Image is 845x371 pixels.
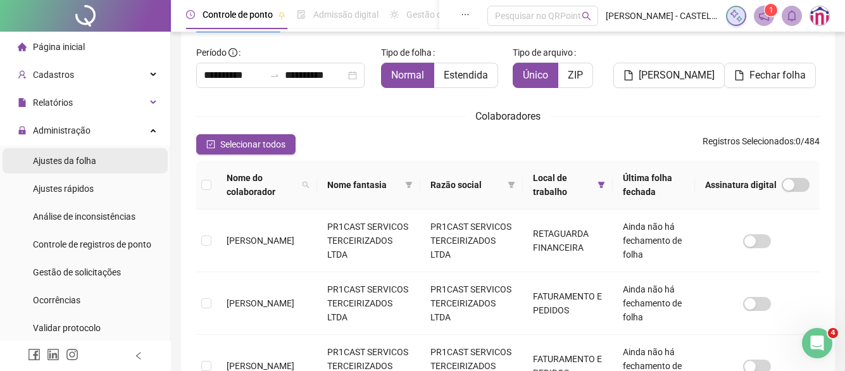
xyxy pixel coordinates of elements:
img: 74272 [810,6,829,25]
span: Normal [391,69,424,81]
th: Última folha fechada [613,161,695,210]
button: Fechar folha [724,63,816,88]
span: Ainda não há fechamento de folha [623,222,682,260]
span: Validar protocolo [33,323,101,333]
span: Relatórios [33,97,73,108]
span: ellipsis [461,10,470,19]
span: Local de trabalho [533,171,592,199]
span: Controle de registros de ponto [33,239,151,249]
span: file [734,70,744,80]
span: home [18,42,27,51]
span: Cadastros [33,70,74,80]
span: Período [196,47,227,58]
span: search [299,168,312,201]
td: FATURAMENTO E PEDIDOS [523,272,613,335]
span: Ajustes da folha [33,156,96,166]
span: filter [405,181,413,189]
span: [PERSON_NAME] [639,68,715,83]
span: Único [523,69,548,81]
span: [PERSON_NAME] [227,236,294,246]
span: Página inicial [33,42,85,52]
td: PR1CAST SERVICOS TERCEIRIZADOS LTDA [420,272,523,335]
span: [PERSON_NAME] [227,361,294,371]
span: file-done [297,10,306,19]
span: instagram [66,348,78,361]
span: Registros Selecionados [703,136,794,146]
span: Razão social [430,178,503,192]
span: Assinatura digital [705,178,777,192]
span: filter [598,181,605,189]
span: Gestão de solicitações [33,267,121,277]
span: Tipo de arquivo [513,46,573,60]
span: Ajustes rápidos [33,184,94,194]
span: notification [758,10,770,22]
span: Nome do colaborador [227,171,297,199]
span: lock [18,126,27,135]
span: Fechar folha [749,68,806,83]
span: facebook [28,348,41,361]
span: Estendida [444,69,488,81]
span: filter [403,175,415,194]
span: Ocorrências [33,295,80,305]
span: 1 [769,6,773,15]
span: ZIP [568,69,583,81]
span: linkedin [47,348,59,361]
td: PR1CAST SERVICOS TERCEIRIZADOS LTDA [317,210,420,272]
span: to [270,70,280,80]
span: pushpin [278,11,285,19]
span: Análise de inconsistências [33,211,135,222]
span: info-circle [228,48,237,57]
span: : 0 / 484 [703,134,820,154]
span: sun [390,10,399,19]
span: Tipo de folha [381,46,432,60]
span: left [134,351,143,360]
span: Colaboradores [475,110,541,122]
span: search [582,11,591,21]
span: Selecionar todos [220,137,285,151]
span: Admissão digital [313,9,379,20]
span: Controle de ponto [203,9,273,20]
span: filter [595,168,608,201]
span: Nome fantasia [327,178,400,192]
span: check-square [206,140,215,149]
iframe: Intercom live chat [802,328,832,358]
span: [PERSON_NAME] [227,298,294,308]
img: sparkle-icon.fc2bf0ac1784a2077858766a79e2daf3.svg [729,9,743,23]
span: Ainda não há fechamento de folha [623,284,682,322]
span: bell [786,10,798,22]
span: Administração [33,125,91,135]
span: [PERSON_NAME] - CASTELINI COMERCIO DE VESTUARIO LTDA [606,9,718,23]
span: file [18,98,27,107]
span: filter [508,181,515,189]
span: search [302,181,310,189]
span: 4 [828,328,838,338]
span: filter [505,175,518,194]
span: swap-right [270,70,280,80]
td: PR1CAST SERVICOS TERCEIRIZADOS LTDA [317,272,420,335]
span: Gestão de férias [406,9,470,20]
td: PR1CAST SERVICOS TERCEIRIZADOS LTDA [420,210,523,272]
td: RETAGUARDA FINANCEIRA [523,210,613,272]
span: clock-circle [186,10,195,19]
span: file [623,70,634,80]
button: Selecionar todos [196,134,296,154]
button: [PERSON_NAME] [613,63,725,88]
span: user-add [18,70,27,79]
sup: 1 [765,4,777,16]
